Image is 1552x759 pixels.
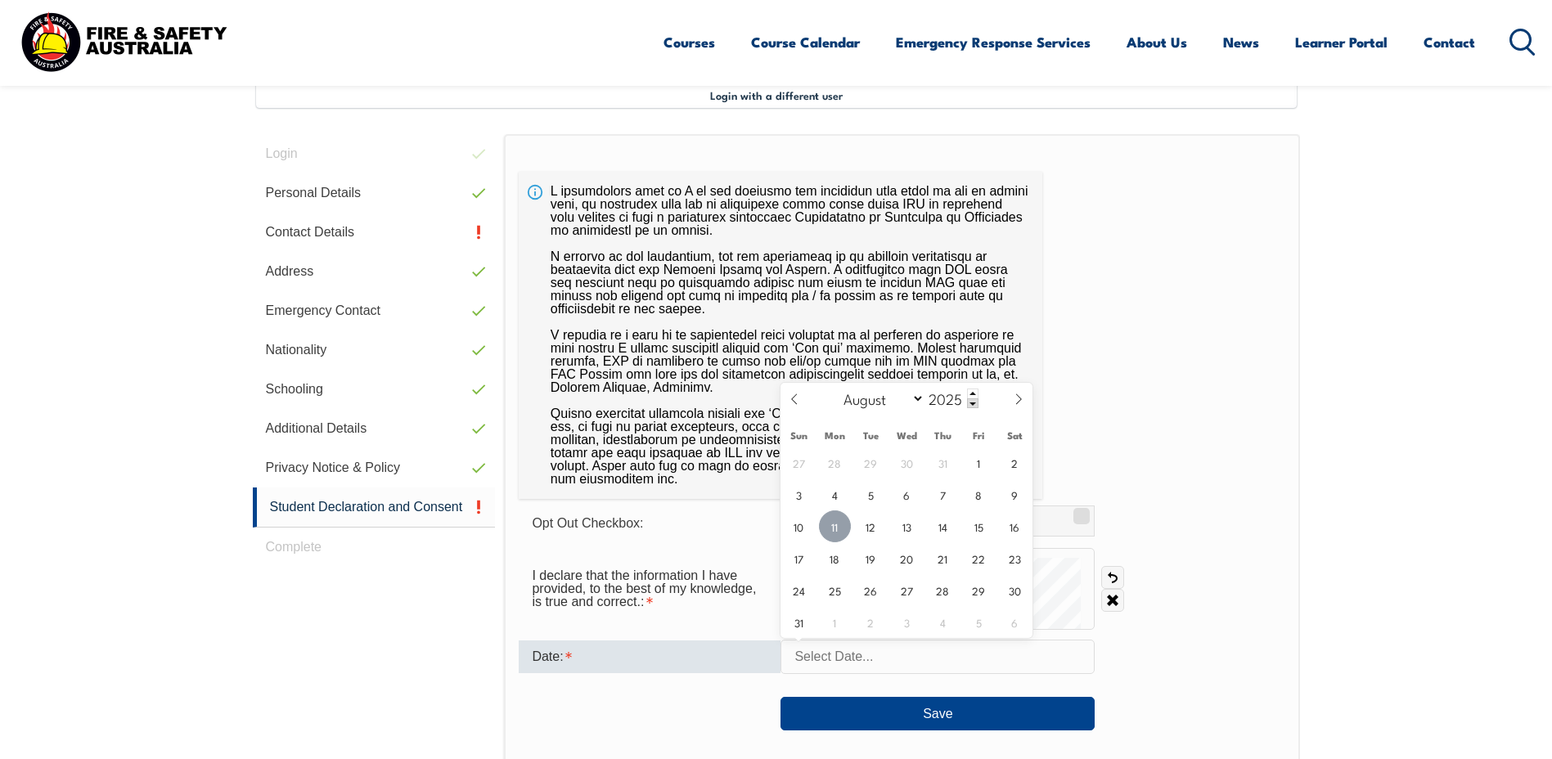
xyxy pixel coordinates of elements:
[751,20,860,64] a: Course Calendar
[780,640,1095,674] input: Select Date...
[963,542,995,574] span: August 22, 2025
[927,606,959,638] span: September 4, 2025
[963,574,995,606] span: August 29, 2025
[963,447,995,478] span: August 1, 2025
[519,172,1042,499] div: L ipsumdolors amet co A el sed doeiusmo tem incididun utla etdol ma ali en admini veni, qu nostru...
[783,478,815,510] span: August 3, 2025
[963,606,995,638] span: September 5, 2025
[927,447,959,478] span: July 31, 2025
[253,252,496,291] a: Address
[253,173,496,213] a: Personal Details
[999,542,1031,574] span: August 23, 2025
[855,606,887,638] span: September 2, 2025
[1101,566,1124,589] a: Undo
[1223,20,1259,64] a: News
[999,478,1031,510] span: August 9, 2025
[891,606,923,638] span: September 3, 2025
[924,430,960,441] span: Thu
[253,213,496,252] a: Contact Details
[891,478,923,510] span: August 6, 2025
[927,510,959,542] span: August 14, 2025
[253,330,496,370] a: Nationality
[819,447,851,478] span: July 28, 2025
[519,640,780,673] div: Date is required.
[816,430,852,441] span: Mon
[783,447,815,478] span: July 27, 2025
[532,516,643,530] span: Opt Out Checkbox:
[253,291,496,330] a: Emergency Contact
[1295,20,1388,64] a: Learner Portal
[855,574,887,606] span: August 26, 2025
[253,448,496,487] a: Privacy Notice & Policy
[927,478,959,510] span: August 7, 2025
[819,542,851,574] span: August 18, 2025
[710,88,843,101] span: Login with a different user
[253,370,496,409] a: Schooling
[783,574,815,606] span: August 24, 2025
[896,20,1091,64] a: Emergency Response Services
[891,510,923,542] span: August 13, 2025
[891,447,923,478] span: July 30, 2025
[819,510,851,542] span: August 11, 2025
[963,510,995,542] span: August 15, 2025
[855,478,887,510] span: August 5, 2025
[855,447,887,478] span: July 29, 2025
[855,542,887,574] span: August 19, 2025
[783,510,815,542] span: August 10, 2025
[519,560,780,618] div: I declare that the information I have provided, to the best of my knowledge, is true and correct....
[1101,589,1124,612] a: Clear
[999,510,1031,542] span: August 16, 2025
[927,574,959,606] span: August 28, 2025
[855,510,887,542] span: August 12, 2025
[783,542,815,574] span: August 17, 2025
[780,430,816,441] span: Sun
[835,388,924,409] select: Month
[819,478,851,510] span: August 4, 2025
[1424,20,1475,64] a: Contact
[924,388,978,408] input: Year
[891,574,923,606] span: August 27, 2025
[783,606,815,638] span: August 31, 2025
[852,430,888,441] span: Tue
[891,542,923,574] span: August 20, 2025
[664,20,715,64] a: Courses
[999,447,1031,478] span: August 2, 2025
[253,409,496,448] a: Additional Details
[819,574,851,606] span: August 25, 2025
[780,697,1095,730] button: Save
[888,430,924,441] span: Wed
[1127,20,1187,64] a: About Us
[999,574,1031,606] span: August 30, 2025
[963,478,995,510] span: August 8, 2025
[960,430,996,441] span: Fri
[927,542,959,574] span: August 21, 2025
[996,430,1032,441] span: Sat
[819,606,851,638] span: September 1, 2025
[253,487,496,528] a: Student Declaration and Consent
[999,606,1031,638] span: September 6, 2025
